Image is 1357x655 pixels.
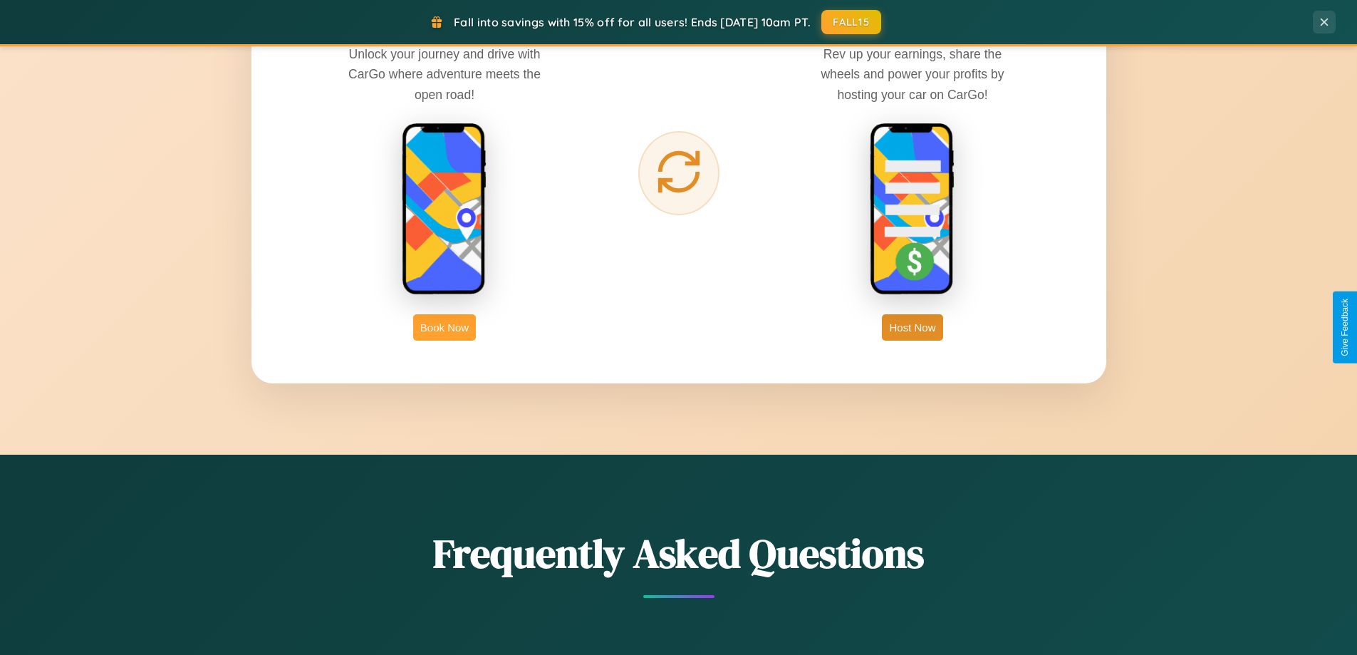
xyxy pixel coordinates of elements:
p: Unlock your journey and drive with CarGo where adventure meets the open road! [338,44,551,104]
h2: Frequently Asked Questions [251,526,1106,581]
button: Host Now [882,314,942,341]
img: rent phone [402,123,487,296]
span: Fall into savings with 15% off for all users! Ends [DATE] 10am PT. [454,15,811,29]
div: Give Feedback [1340,299,1350,356]
button: FALL15 [821,10,881,34]
p: Rev up your earnings, share the wheels and power your profits by hosting your car on CarGo! [806,44,1019,104]
img: host phone [870,123,955,296]
button: Book Now [413,314,476,341]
